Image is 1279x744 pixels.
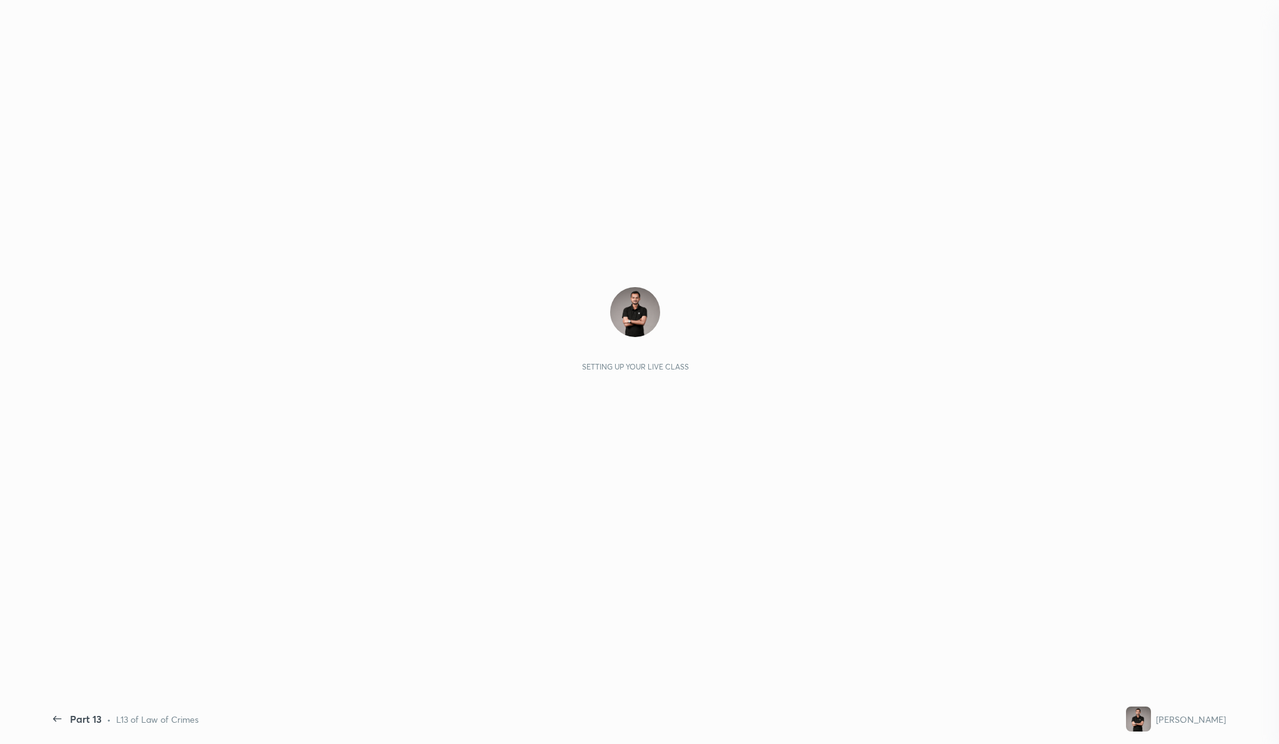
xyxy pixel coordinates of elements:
[610,287,660,337] img: 9f6949702e7c485d94fd61f2cce3248e.jpg
[107,713,111,726] div: •
[70,712,102,727] div: Part 13
[1156,713,1226,726] div: [PERSON_NAME]
[1126,707,1151,732] img: 9f6949702e7c485d94fd61f2cce3248e.jpg
[582,362,689,371] div: Setting up your live class
[116,713,199,726] div: L13 of Law of Crimes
